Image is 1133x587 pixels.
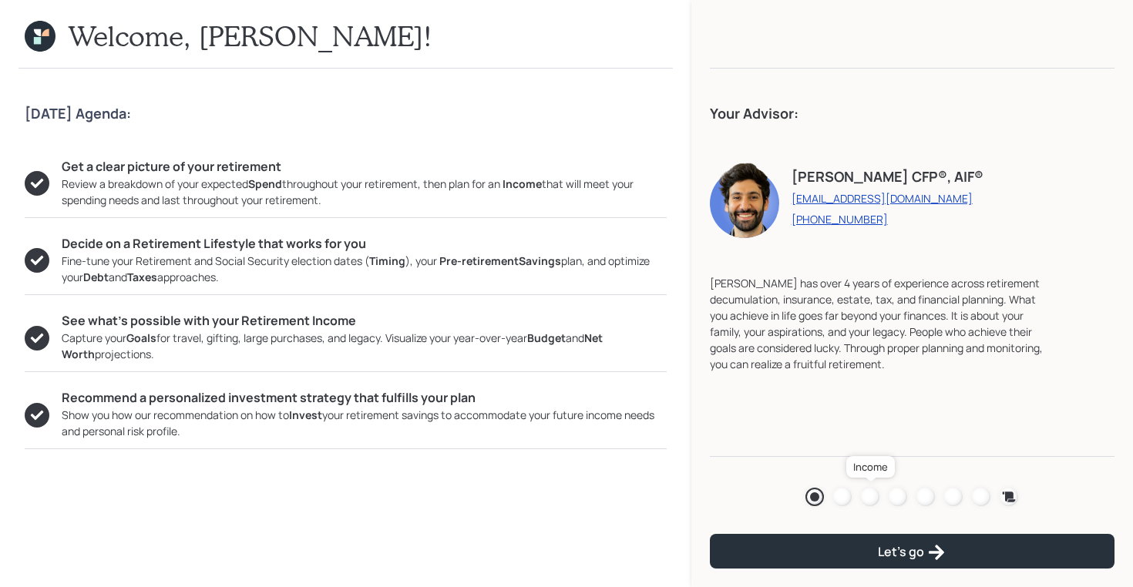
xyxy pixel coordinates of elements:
[62,176,667,208] div: Review a breakdown of your expected throughout your retirement, then plan for an that will meet y...
[248,176,282,191] b: Spend
[289,408,322,422] b: Invest
[62,159,667,174] h5: Get a clear picture of your retirement
[62,330,667,362] div: Capture your for travel, gifting, large purchases, and legacy. Visualize your year-over-year and ...
[62,391,667,405] h5: Recommend a personalized investment strategy that fulfills your plan
[792,212,983,226] a: [PHONE_NUMBER]
[792,191,983,206] a: [EMAIL_ADDRESS][DOMAIN_NAME]
[83,270,109,284] b: Debt
[369,253,405,268] b: Timing
[127,270,157,284] b: Taxes
[25,106,667,122] h4: [DATE] Agenda:
[62,236,667,251] h5: Decide on a Retirement Lifestyle that works for you
[710,106,1115,122] h4: Your Advisor:
[710,275,1053,372] div: [PERSON_NAME] has over 4 years of experience across retirement decumulation, insurance, estate, t...
[439,253,519,268] b: Pre-retirement
[792,169,983,186] h4: [PERSON_NAME] CFP®, AIF®
[878,543,946,562] div: Let's go
[710,534,1115,569] button: Let's go
[62,407,667,439] div: Show you how our recommendation on how to your retirement savings to accommodate your future inco...
[710,161,779,238] img: eric-schwartz-headshot.png
[519,253,561,268] b: Savings
[68,19,432,52] h1: Welcome, [PERSON_NAME]!
[62,253,667,285] div: Fine-tune your Retirement and Social Security election dates ( ), your plan, and optimize your an...
[527,330,566,345] b: Budget
[62,314,667,328] h5: See what’s possible with your Retirement Income
[503,176,542,191] b: Income
[62,330,603,361] b: Net Worth
[126,330,156,345] b: Goals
